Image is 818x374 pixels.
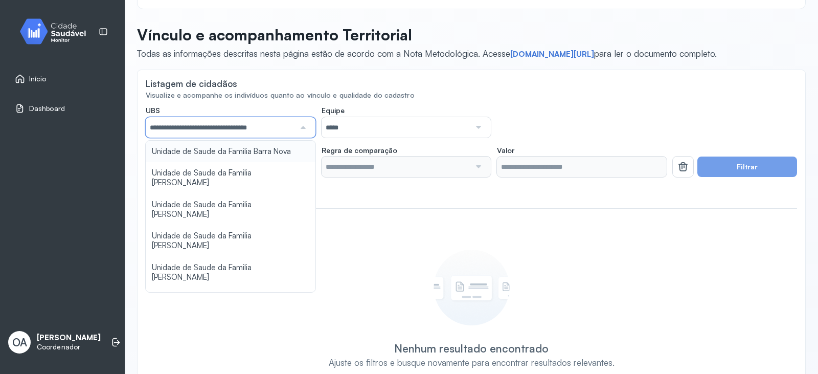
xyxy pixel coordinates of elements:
p: [PERSON_NAME] [37,333,101,343]
span: Início [29,75,47,83]
a: Início [15,74,110,84]
li: Unidade de Saude da Familia [PERSON_NAME] [146,225,315,257]
li: Unidade de Saude da Familia [PERSON_NAME] [146,194,315,226]
button: Filtrar [697,157,797,177]
div: Ajuste os filtros e busque novamente para encontrar resultados relevantes. [329,357,615,368]
span: Regra de comparação [322,146,397,155]
li: Unidade de Saude da Familia Poeira [146,288,315,310]
span: Valor [497,146,514,155]
div: Nenhum resultado encontrado [394,342,549,355]
div: Listagem de cidadãos [146,78,237,89]
p: Vínculo e acompanhamento Territorial [137,26,717,44]
span: UBS [146,106,160,115]
img: monitor.svg [11,16,103,47]
a: Dashboard [15,103,110,114]
li: Unidade de Saude da Familia Barra Nova [146,141,315,163]
a: [DOMAIN_NAME][URL] [510,49,594,59]
img: Imagem de empty state [434,250,510,325]
span: Dashboard [29,104,65,113]
p: Coordenador [37,343,101,351]
li: Unidade de Saude da Familia [PERSON_NAME] [146,162,315,194]
div: Visualize e acompanhe os indivíduos quanto ao vínculo e qualidade do cadastro [146,91,797,100]
span: OA [12,336,27,349]
span: Todas as informações descritas nesta página estão de acordo com a Nota Metodológica. Acesse para ... [137,48,717,59]
li: Unidade de Saude da Familia [PERSON_NAME] [146,257,315,289]
span: Equipe [322,106,345,115]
